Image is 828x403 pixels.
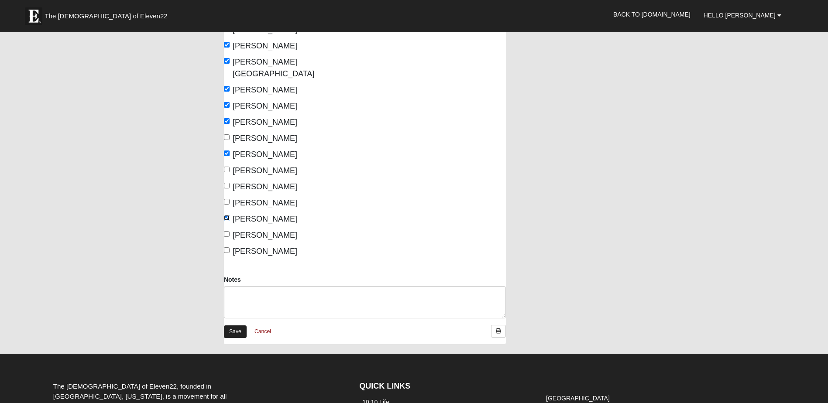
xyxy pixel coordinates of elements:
[224,118,230,124] input: [PERSON_NAME]
[224,86,230,92] input: [PERSON_NAME]
[224,150,230,156] input: [PERSON_NAME]
[233,41,297,50] span: [PERSON_NAME]
[21,3,195,25] a: The [DEMOGRAPHIC_DATA] of Eleven22
[233,247,297,256] span: [PERSON_NAME]
[224,167,230,172] input: [PERSON_NAME]
[224,102,230,108] input: [PERSON_NAME]
[233,134,297,143] span: [PERSON_NAME]
[359,382,530,391] h4: QUICK LINKS
[697,4,788,26] a: Hello [PERSON_NAME]
[224,134,230,140] input: [PERSON_NAME]
[607,3,697,25] a: Back to [DOMAIN_NAME]
[224,42,230,48] input: [PERSON_NAME]
[233,182,297,191] span: [PERSON_NAME]
[25,7,42,25] img: Eleven22 logo
[491,325,506,338] a: Print Attendance Roster
[233,215,297,223] span: [PERSON_NAME]
[233,198,297,207] span: [PERSON_NAME]
[224,231,230,237] input: [PERSON_NAME]
[224,325,247,338] a: Save
[224,58,230,64] input: [PERSON_NAME][GEOGRAPHIC_DATA]
[224,215,230,221] input: [PERSON_NAME]
[45,12,167,20] span: The [DEMOGRAPHIC_DATA] of Eleven22
[224,199,230,205] input: [PERSON_NAME]
[249,325,277,338] a: Cancel
[704,12,776,19] span: Hello [PERSON_NAME]
[233,118,297,126] span: [PERSON_NAME]
[233,85,297,94] span: [PERSON_NAME]
[233,166,297,175] span: [PERSON_NAME]
[233,231,297,239] span: [PERSON_NAME]
[224,183,230,188] input: [PERSON_NAME]
[233,58,314,78] span: [PERSON_NAME][GEOGRAPHIC_DATA]
[224,275,241,284] label: Notes
[233,150,297,159] span: [PERSON_NAME]
[224,247,230,253] input: [PERSON_NAME]
[233,102,297,110] span: [PERSON_NAME]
